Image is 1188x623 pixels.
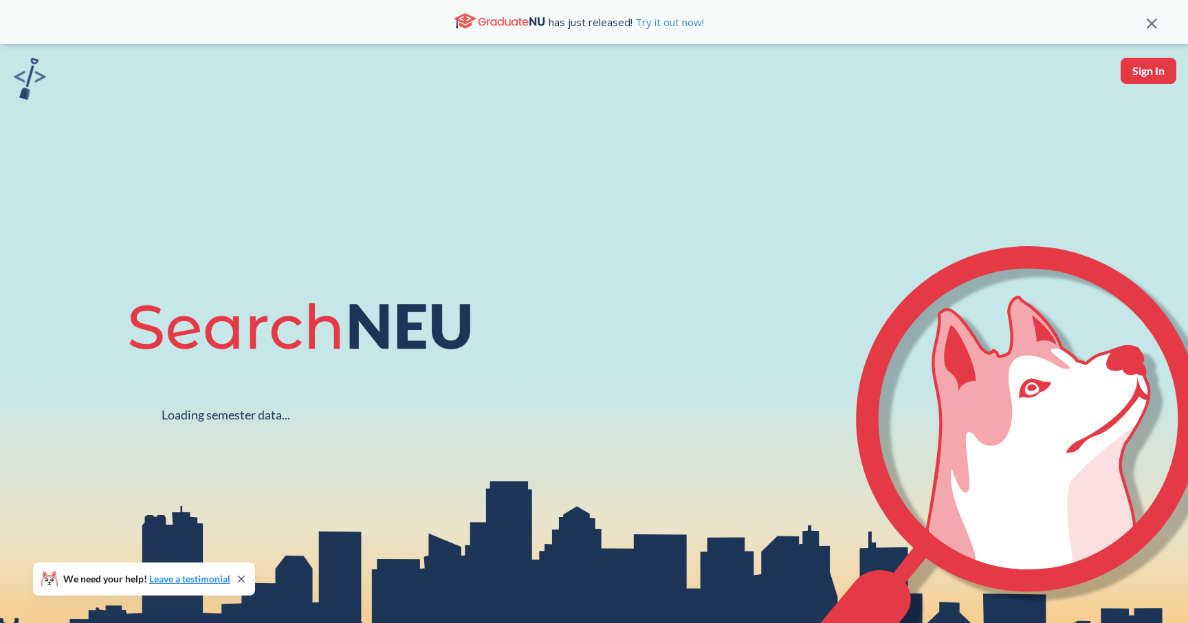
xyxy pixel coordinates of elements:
a: Leave a testimonial [149,573,230,584]
span: We need your help! [63,574,230,584]
button: Sign In [1121,58,1176,84]
img: sandbox logo [14,58,46,100]
div: Loading semester data... [162,407,290,423]
span: has just released! [549,14,704,30]
a: sandbox logo [14,58,46,104]
a: Try it out now! [632,15,704,29]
